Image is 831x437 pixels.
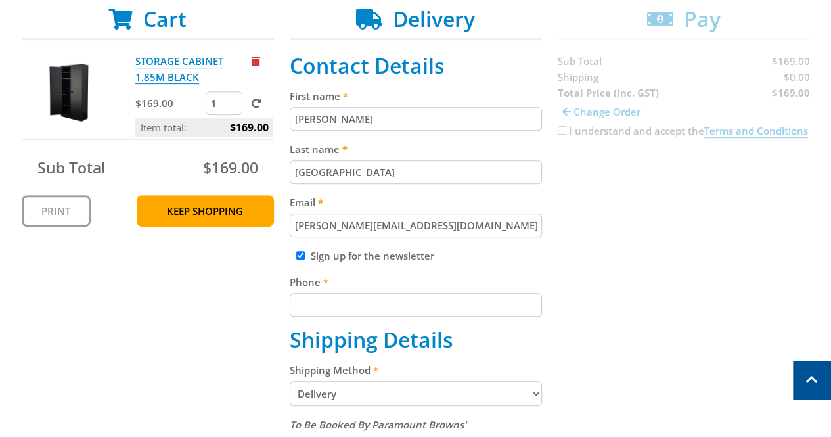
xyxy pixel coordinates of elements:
[290,274,542,290] label: Phone
[290,293,542,317] input: Please enter your telephone number.
[290,88,542,104] label: First name
[135,95,203,111] p: $169.00
[290,327,542,352] h2: Shipping Details
[290,381,542,406] select: Please select a shipping method.
[290,195,542,210] label: Email
[290,362,542,378] label: Shipping Method
[290,53,542,78] h2: Contact Details
[32,53,111,132] img: STORAGE CABINET 1.85M BLACK
[252,55,260,68] a: Remove from cart
[137,195,274,227] a: Keep Shopping
[290,141,542,157] label: Last name
[290,418,466,431] em: To Be Booked By Paramount Browns'
[135,118,273,137] p: Item total:
[311,249,434,262] label: Sign up for the newsletter
[290,107,542,131] input: Please enter your first name.
[22,195,91,227] a: Print
[202,157,258,178] span: $169.00
[393,5,475,33] span: Delivery
[37,157,105,178] span: Sub Total
[229,118,268,137] span: $169.00
[290,160,542,184] input: Please enter your last name.
[290,214,542,237] input: Please enter your email address.
[143,5,187,33] span: Cart
[135,55,223,84] a: STORAGE CABINET 1.85M BLACK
